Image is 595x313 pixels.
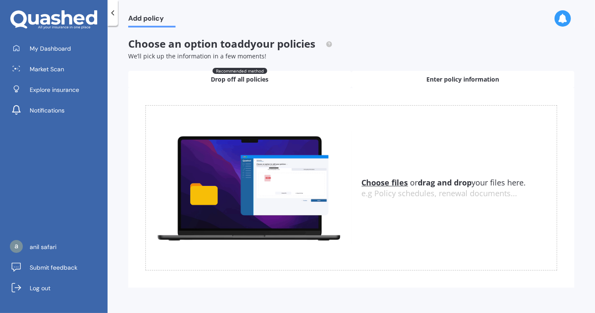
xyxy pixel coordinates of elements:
a: Explore insurance [6,81,108,98]
a: Notifications [6,102,108,119]
span: My Dashboard [30,44,71,53]
span: Submit feedback [30,263,77,272]
img: ACg8ocLUereh_fweozJkp7uFo-yM2BeP07hzbu9NJJhNWTKGqE2LUw=s96-c [10,240,23,253]
span: to add your policies [220,36,315,51]
a: anil safari [6,238,108,255]
u: Choose files [362,177,408,188]
img: upload.de96410c8ce839c3fdd5.gif [146,131,351,244]
span: Log out [30,284,50,292]
a: Log out [6,280,108,297]
span: Choose an option [128,36,333,51]
span: Explore insurance [30,85,79,94]
div: e.g Policy schedules, renewal documents... [362,189,557,198]
span: or your files here. [362,177,526,188]
span: Drop off all policies [211,75,268,84]
span: anil safari [30,243,56,251]
span: Notifications [30,106,65,115]
span: Recommended method [213,68,267,74]
b: drag and drop [418,177,472,188]
a: Submit feedback [6,259,108,276]
span: Market Scan [30,65,64,73]
span: Enter policy information [426,75,499,84]
a: My Dashboard [6,40,108,57]
span: We’ll pick up the information in a few moments! [128,52,266,60]
span: Add policy [128,14,176,26]
a: Market Scan [6,61,108,78]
